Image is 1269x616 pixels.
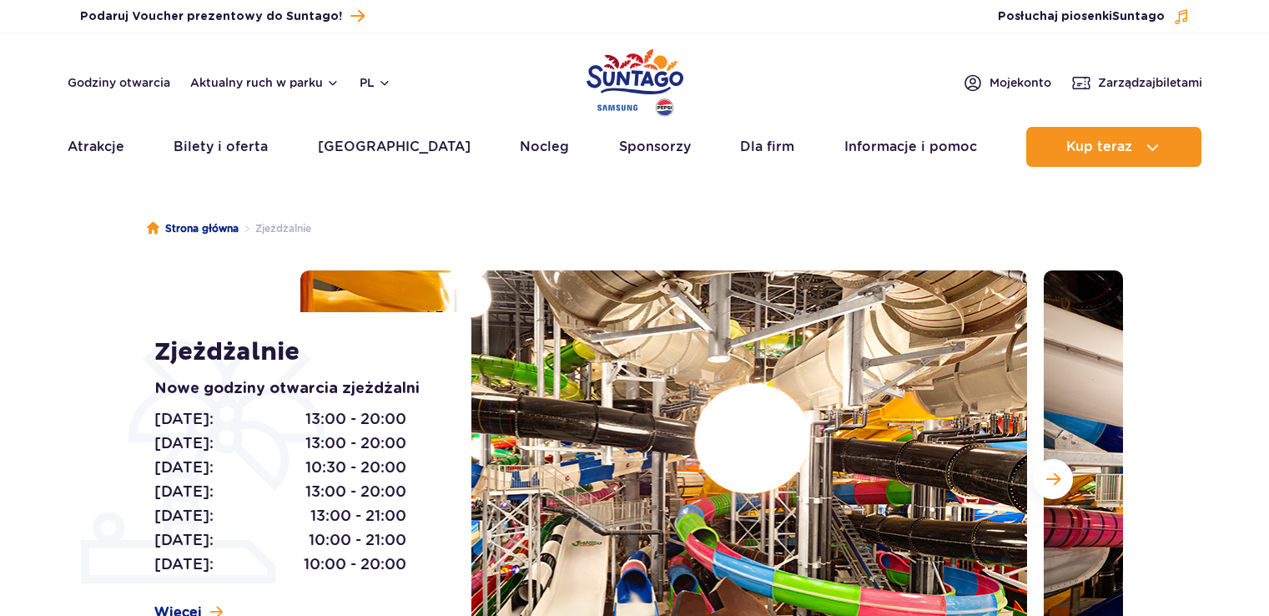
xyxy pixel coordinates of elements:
span: [DATE]: [154,407,214,431]
button: Kup teraz [1026,127,1201,167]
a: Nocleg [520,127,569,167]
a: Atrakcje [68,127,124,167]
button: pl [360,74,391,91]
span: 13:00 - 21:00 [310,504,406,528]
span: 10:30 - 20:00 [305,456,406,479]
span: 13:00 - 20:00 [305,480,406,503]
span: Zarządzaj biletami [1098,74,1202,91]
span: [DATE]: [154,553,214,576]
span: 13:00 - 20:00 [305,407,406,431]
span: 10:00 - 20:00 [304,553,406,576]
span: [DATE]: [154,432,214,455]
span: 13:00 - 20:00 [305,432,406,455]
span: [DATE]: [154,528,214,552]
a: [GEOGRAPHIC_DATA] [318,127,471,167]
a: Strona główna [147,220,239,237]
span: [DATE]: [154,480,214,503]
span: [DATE]: [154,456,214,479]
span: Podaruj Voucher prezentowy do Suntago! [80,8,342,25]
h1: Zjeżdżalnie [154,337,434,367]
li: Zjeżdżalnie [239,220,311,237]
a: Mojekonto [963,73,1051,93]
span: 10:00 - 21:00 [309,528,406,552]
button: Posłuchaj piosenkiSuntago [998,8,1190,25]
span: Suntago [1112,11,1165,23]
a: Zarządzajbiletami [1071,73,1202,93]
button: Następny slajd [1033,459,1073,499]
a: Bilety i oferta [174,127,268,167]
span: Kup teraz [1066,139,1132,154]
a: Park of Poland [587,42,683,119]
span: [DATE]: [154,504,214,528]
span: Moje konto [990,74,1051,91]
span: Posłuchaj piosenki [998,8,1165,25]
a: Informacje i pomoc [844,127,977,167]
a: Podaruj Voucher prezentowy do Suntago! [80,5,365,28]
p: Nowe godziny otwarcia zjeżdżalni [154,377,434,401]
button: Aktualny ruch w parku [190,76,340,89]
a: Sponsorzy [619,127,691,167]
a: Dla firm [740,127,794,167]
a: Godziny otwarcia [68,74,170,91]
